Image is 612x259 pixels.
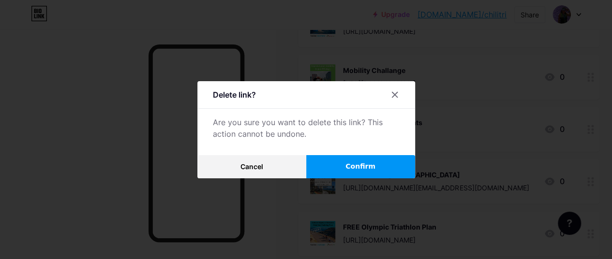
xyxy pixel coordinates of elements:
[213,89,256,101] div: Delete link?
[213,116,400,140] div: Are you sure you want to delete this link? This action cannot be undone.
[240,162,263,171] span: Cancel
[345,161,375,172] span: Confirm
[306,155,415,178] button: Confirm
[197,155,306,178] button: Cancel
